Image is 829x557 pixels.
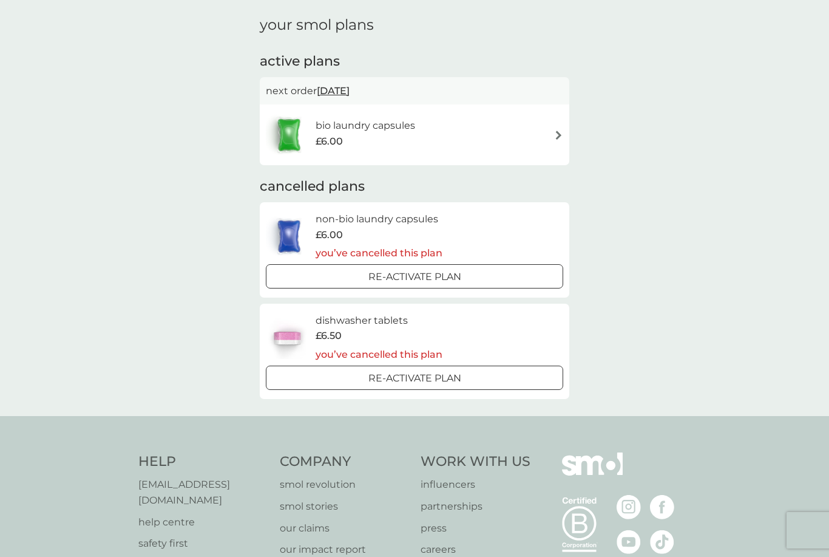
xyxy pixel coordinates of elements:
[316,227,343,243] span: £6.00
[266,215,312,258] img: non-bio laundry capsules
[650,495,674,519] img: visit the smol Facebook page
[266,114,312,156] img: bio laundry capsules
[138,453,268,471] h4: Help
[260,16,569,34] h1: your smol plans
[316,211,442,227] h6: non-bio laundry capsules
[266,316,308,359] img: dishwasher tablets
[316,313,442,329] h6: dishwasher tablets
[617,495,641,519] img: visit the smol Instagram page
[316,134,343,149] span: £6.00
[266,264,563,289] button: Re-activate Plan
[617,530,641,554] img: visit the smol Youtube page
[368,371,461,386] p: Re-activate Plan
[316,347,442,363] p: you’ve cancelled this plan
[316,118,415,134] h6: bio laundry capsules
[266,366,563,390] button: Re-activate Plan
[317,79,350,103] span: [DATE]
[260,177,569,196] h2: cancelled plans
[554,131,563,140] img: arrow right
[280,453,409,471] h4: Company
[280,499,409,514] a: smol stories
[280,521,409,536] a: our claims
[421,499,530,514] a: partnerships
[266,83,563,99] p: next order
[280,477,409,493] a: smol revolution
[138,536,268,552] a: safety first
[562,453,623,494] img: smol
[316,245,442,261] p: you’ve cancelled this plan
[421,477,530,493] a: influencers
[316,328,342,344] span: £6.50
[138,477,268,508] a: [EMAIL_ADDRESS][DOMAIN_NAME]
[421,453,530,471] h4: Work With Us
[260,52,569,71] h2: active plans
[421,521,530,536] a: press
[138,514,268,530] a: help centre
[650,530,674,554] img: visit the smol Tiktok page
[368,269,461,285] p: Re-activate Plan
